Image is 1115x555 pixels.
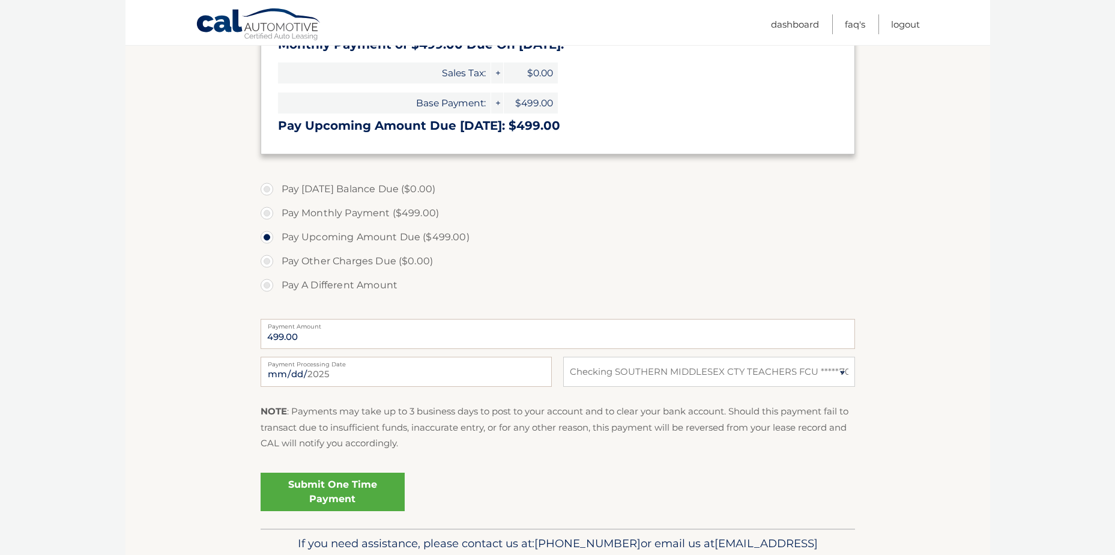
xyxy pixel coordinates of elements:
[261,249,855,273] label: Pay Other Charges Due ($0.00)
[261,405,287,417] strong: NOTE
[491,62,503,83] span: +
[504,92,558,114] span: $499.00
[261,201,855,225] label: Pay Monthly Payment ($499.00)
[534,536,641,550] span: [PHONE_NUMBER]
[891,14,920,34] a: Logout
[261,357,552,387] input: Payment Date
[845,14,865,34] a: FAQ's
[196,8,322,43] a: Cal Automotive
[261,177,855,201] label: Pay [DATE] Balance Due ($0.00)
[278,62,491,83] span: Sales Tax:
[278,92,491,114] span: Base Payment:
[261,319,855,349] input: Payment Amount
[504,62,558,83] span: $0.00
[278,118,838,133] h3: Pay Upcoming Amount Due [DATE]: $499.00
[491,92,503,114] span: +
[261,357,552,366] label: Payment Processing Date
[261,273,855,297] label: Pay A Different Amount
[261,225,855,249] label: Pay Upcoming Amount Due ($499.00)
[261,404,855,451] p: : Payments may take up to 3 business days to post to your account and to clear your bank account....
[261,473,405,511] a: Submit One Time Payment
[261,319,855,329] label: Payment Amount
[771,14,819,34] a: Dashboard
